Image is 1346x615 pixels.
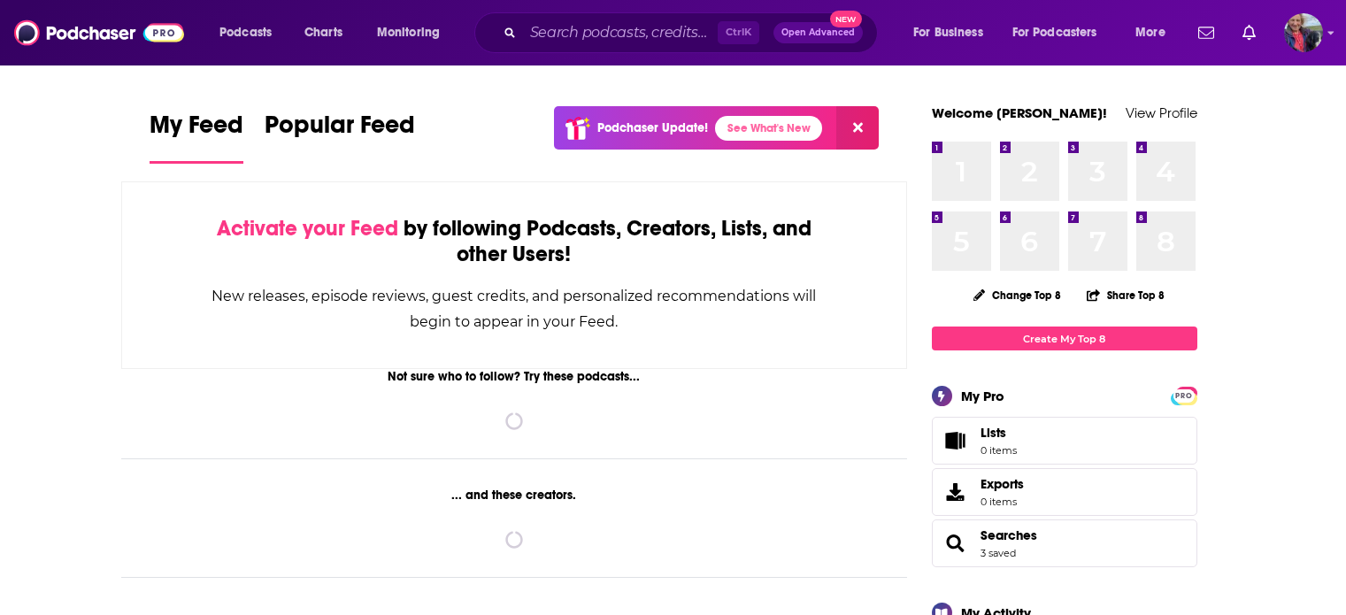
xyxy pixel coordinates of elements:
[938,480,973,504] span: Exports
[1173,388,1195,402] a: PRO
[1191,18,1221,48] a: Show notifications dropdown
[830,11,862,27] span: New
[773,22,863,43] button: Open AdvancedNew
[207,19,295,47] button: open menu
[932,468,1197,516] a: Exports
[217,215,398,242] span: Activate your Feed
[938,428,973,453] span: Lists
[981,527,1037,543] a: Searches
[1001,19,1123,47] button: open menu
[219,20,272,45] span: Podcasts
[523,19,718,47] input: Search podcasts, credits, & more...
[715,116,822,141] a: See What's New
[1123,19,1188,47] button: open menu
[932,417,1197,465] a: Lists
[913,20,983,45] span: For Business
[1284,13,1323,52] button: Show profile menu
[981,496,1024,508] span: 0 items
[981,425,1017,441] span: Lists
[1012,20,1097,45] span: For Podcasters
[14,16,184,50] img: Podchaser - Follow, Share and Rate Podcasts
[1135,20,1165,45] span: More
[304,20,342,45] span: Charts
[961,388,1004,404] div: My Pro
[265,110,415,164] a: Popular Feed
[150,110,243,164] a: My Feed
[491,12,895,53] div: Search podcasts, credits, & more...
[901,19,1005,47] button: open menu
[932,327,1197,350] a: Create My Top 8
[981,444,1017,457] span: 0 items
[981,425,1006,441] span: Lists
[365,19,463,47] button: open menu
[932,104,1107,121] a: Welcome [PERSON_NAME]!
[211,216,819,267] div: by following Podcasts, Creators, Lists, and other Users!
[981,476,1024,492] span: Exports
[981,547,1016,559] a: 3 saved
[1284,13,1323,52] span: Logged in as KateFT
[1284,13,1323,52] img: User Profile
[211,283,819,334] div: New releases, episode reviews, guest credits, and personalized recommendations will begin to appe...
[1235,18,1263,48] a: Show notifications dropdown
[781,28,855,37] span: Open Advanced
[597,120,708,135] p: Podchaser Update!
[932,519,1197,567] span: Searches
[121,369,908,384] div: Not sure who to follow? Try these podcasts...
[1126,104,1197,121] a: View Profile
[1173,389,1195,403] span: PRO
[121,488,908,503] div: ... and these creators.
[377,20,440,45] span: Monitoring
[1086,278,1165,312] button: Share Top 8
[265,110,415,150] span: Popular Feed
[938,531,973,556] a: Searches
[150,110,243,150] span: My Feed
[293,19,353,47] a: Charts
[963,284,1073,306] button: Change Top 8
[718,21,759,44] span: Ctrl K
